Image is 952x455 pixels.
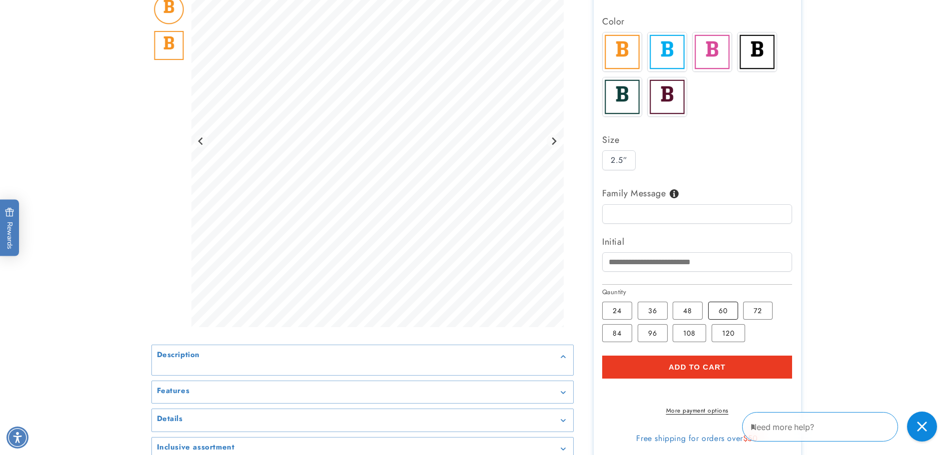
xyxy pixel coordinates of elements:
h2: Features [157,386,190,396]
label: Initial [602,234,792,250]
a: More payment options [602,406,792,415]
label: 108 [673,324,706,342]
img: Green [603,77,642,116]
iframe: Gorgias Floating Chat [742,408,942,445]
button: Go to last slide [194,134,208,148]
iframe: Sign Up via Text for Offers [8,375,126,405]
label: 24 [602,302,632,320]
label: Family Message [602,185,792,201]
img: Block - Label Land [151,28,186,63]
h2: Details [157,414,183,424]
img: Pink [693,32,732,71]
div: Color [602,13,792,29]
span: Add to cart [669,363,726,372]
div: Size [602,132,792,148]
label: 84 [602,324,632,342]
label: 120 [712,324,745,342]
label: 36 [638,302,668,320]
h2: Inclusive assortment [157,443,235,453]
div: Accessibility Menu [6,427,28,449]
img: Orange [603,32,642,71]
span: Rewards [5,207,14,249]
h2: Description [157,350,200,360]
img: Midnight [738,32,777,71]
div: Free shipping for orders over [602,434,792,444]
img: Wine [648,77,687,116]
legend: Qauntity [602,287,627,297]
div: Go to slide 3 [151,28,186,63]
button: Add to cart [602,356,792,379]
label: 72 [743,302,773,320]
label: 48 [673,302,703,320]
img: Blue [648,32,687,71]
summary: Details [152,409,573,432]
summary: Features [152,381,573,404]
label: 60 [708,302,738,320]
div: 2.5” [602,150,636,170]
label: 96 [638,324,668,342]
button: Next slide [547,134,560,148]
summary: Description [152,345,573,368]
